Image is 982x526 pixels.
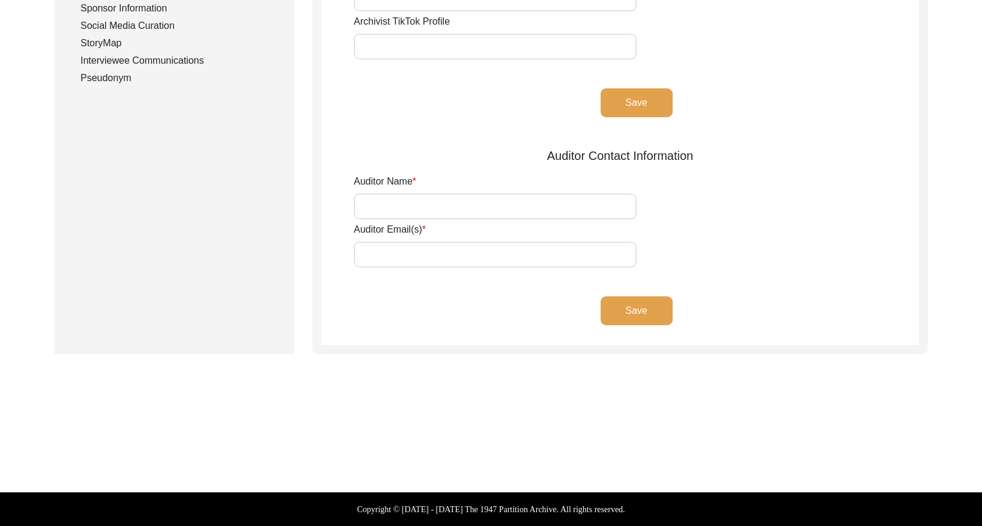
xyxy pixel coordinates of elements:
div: Auditor Contact Information [321,147,919,165]
div: Pseudonym [80,71,280,85]
div: StoryMap [80,36,280,50]
label: Copyright © [DATE] - [DATE] The 1947 Partition Archive. All rights reserved. [357,503,625,516]
div: Sponsor Information [80,1,280,16]
div: Social Media Curation [80,19,280,33]
label: Archivist TikTok Profile [354,14,450,29]
label: Auditor Name [354,174,416,189]
div: Interviewee Communications [80,54,280,68]
button: Save [601,296,673,325]
button: Save [601,88,673,117]
label: Auditor Email(s) [354,222,426,237]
